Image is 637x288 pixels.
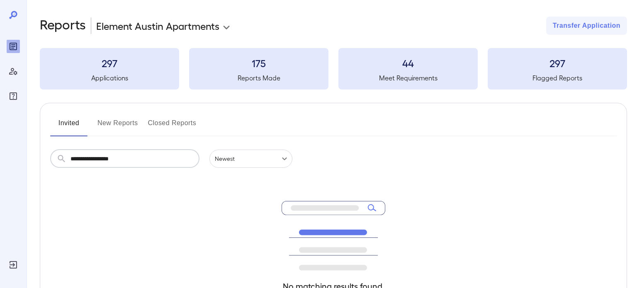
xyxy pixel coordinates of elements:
[40,73,179,83] h5: Applications
[40,17,86,35] h2: Reports
[7,90,20,103] div: FAQ
[50,116,88,136] button: Invited
[40,48,627,90] summary: 297Applications175Reports Made44Meet Requirements297Flagged Reports
[7,258,20,271] div: Log Out
[338,56,478,70] h3: 44
[338,73,478,83] h5: Meet Requirements
[148,116,197,136] button: Closed Reports
[546,17,627,35] button: Transfer Application
[40,56,179,70] h3: 297
[488,73,627,83] h5: Flagged Reports
[189,56,328,70] h3: 175
[7,40,20,53] div: Reports
[209,150,292,168] div: Newest
[189,73,328,83] h5: Reports Made
[7,65,20,78] div: Manage Users
[488,56,627,70] h3: 297
[97,116,138,136] button: New Reports
[96,19,219,32] p: Element Austin Apartments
